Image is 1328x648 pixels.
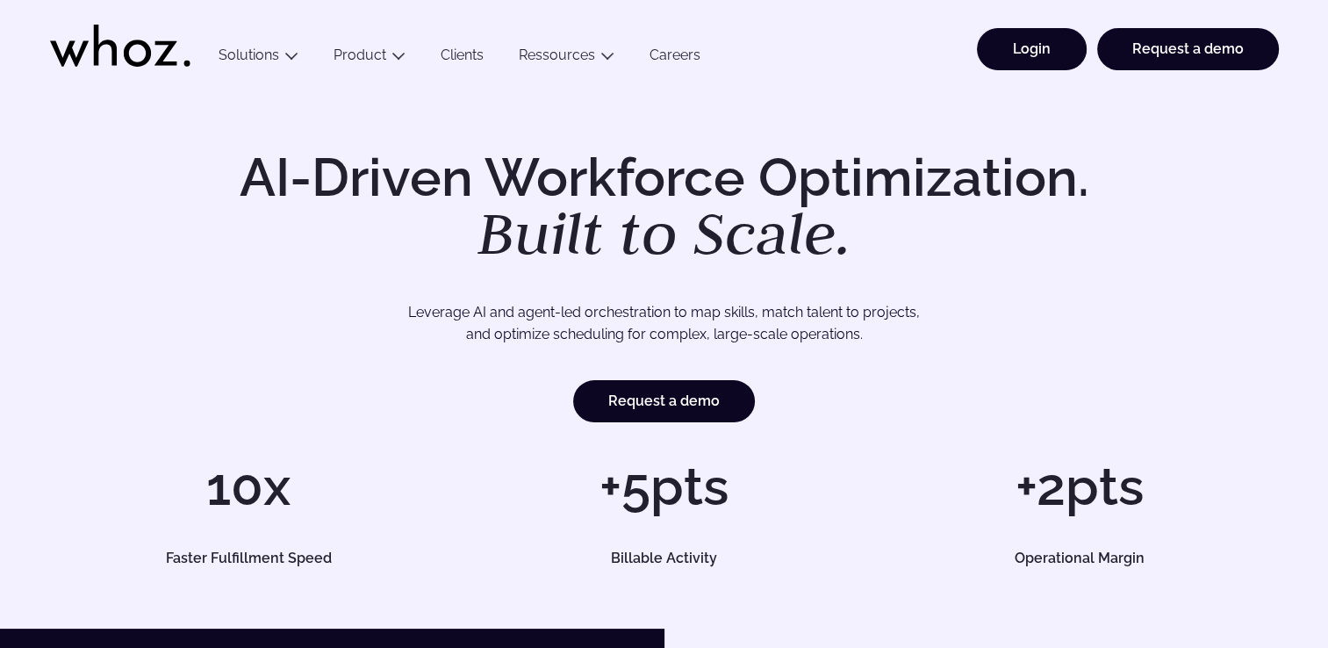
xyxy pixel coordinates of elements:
h5: Operational Margin [901,551,1259,565]
h1: +2pts [880,460,1278,513]
h5: Faster Fulfillment Speed [69,551,427,565]
a: Ressources [519,47,595,63]
a: Clients [423,47,501,70]
a: Request a demo [1097,28,1279,70]
button: Product [316,47,423,70]
em: Built to Scale. [477,194,851,271]
button: Solutions [201,47,316,70]
a: Login [977,28,1087,70]
h1: AI-Driven Workforce Optimization. [215,151,1114,263]
h5: Billable Activity [485,551,843,565]
h1: +5pts [465,460,863,513]
iframe: Chatbot [1212,532,1303,623]
a: Request a demo [573,380,755,422]
h1: 10x [50,460,448,513]
a: Careers [632,47,718,70]
p: Leverage AI and agent-led orchestration to map skills, match talent to projects, and optimize sch... [111,301,1217,346]
button: Ressources [501,47,632,70]
a: Product [334,47,386,63]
